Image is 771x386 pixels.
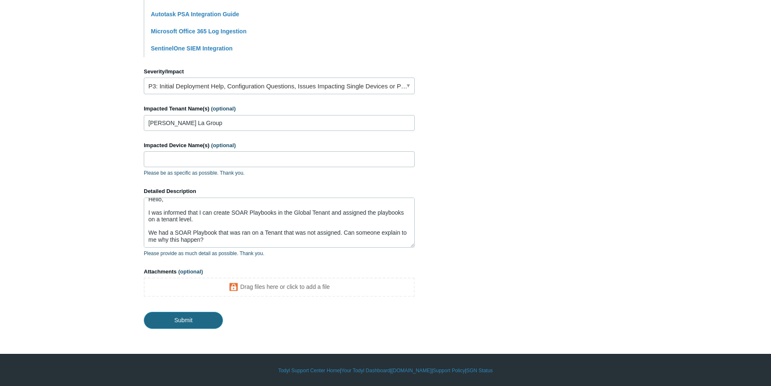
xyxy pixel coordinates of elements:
a: Your Todyl Dashboard [341,367,390,374]
a: SGN Status [466,367,493,374]
span: (optional) [211,142,236,148]
input: Submit [144,312,223,328]
a: [DOMAIN_NAME] [391,367,431,374]
a: Support Policy [433,367,465,374]
label: Impacted Device Name(s) [144,141,415,150]
label: Attachments [144,268,415,276]
span: (optional) [211,105,235,112]
a: P3: Initial Deployment Help, Configuration Questions, Issues Impacting Single Devices or Past Out... [144,78,415,94]
a: Autotask PSA Integration Guide [151,11,239,18]
label: Severity/Impact [144,68,415,76]
p: Please provide as much detail as possible. Thank you. [144,250,415,257]
p: Please be as specific as possible. Thank you. [144,169,415,177]
div: | | | | [144,367,627,374]
label: Impacted Tenant Name(s) [144,105,415,113]
a: Microsoft Office 365 Log Ingestion [151,28,246,35]
a: SentinelOne SIEM Integration [151,45,233,52]
span: (optional) [178,268,203,275]
a: Todyl Support Center Home [278,367,340,374]
label: Detailed Description [144,187,415,196]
